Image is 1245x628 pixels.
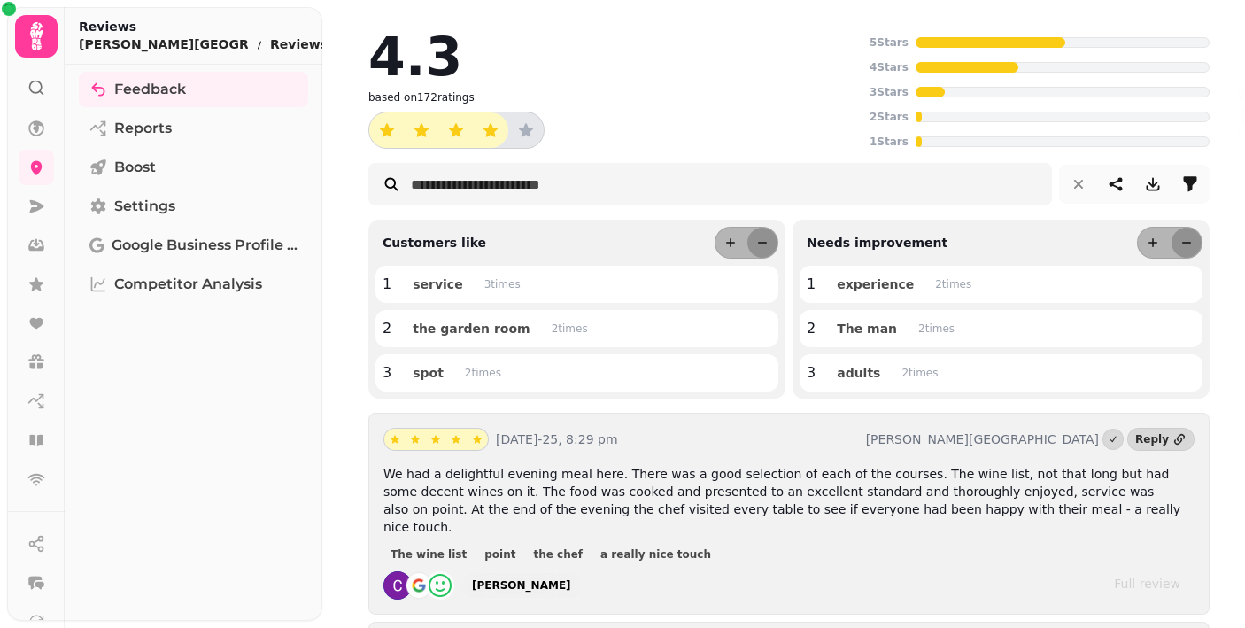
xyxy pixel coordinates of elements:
p: 2 [383,318,391,339]
button: service [398,273,476,296]
p: 4 Stars [870,60,909,74]
div: [PERSON_NAME] [472,578,571,593]
span: experience [837,278,914,291]
button: the garden room [398,317,545,340]
p: 3 Stars [870,85,909,99]
p: 1 [383,274,391,295]
button: less [747,228,777,258]
span: The man [837,322,897,335]
button: less [1172,228,1202,258]
p: 3 [807,362,816,384]
button: download [1135,167,1171,202]
p: 2 time s [552,322,588,336]
a: Settings [79,189,308,224]
span: Feedback [114,79,186,100]
p: 1 [807,274,816,295]
button: a really nice touch [593,546,718,563]
a: Google Business Profile (Beta) [79,228,308,263]
span: Competitor Analysis [114,274,262,295]
button: The man [823,317,911,340]
h2: Reviews [79,18,342,35]
p: 3 time s [484,277,521,291]
button: share-thread [1098,167,1133,202]
span: Reports [114,118,172,139]
button: star [438,112,474,148]
a: Feedback [79,72,308,107]
nav: breadcrumb [79,35,342,53]
button: Marked as done [1102,429,1124,450]
span: adults [837,367,880,379]
span: We had a delightful evening meal here. There was a good selection of each of the courses. The win... [383,467,1180,534]
p: [DATE]-25, 8:29 pm [496,430,859,448]
div: Full review [1114,575,1180,593]
div: Reply [1135,432,1169,446]
button: star [384,429,406,450]
p: 5 Stars [870,35,909,50]
span: The wine list [391,549,467,560]
p: 2 [807,318,816,339]
span: the garden room [413,322,530,335]
span: Settings [114,196,175,217]
span: a really nice touch [600,549,711,560]
a: [PERSON_NAME] [461,573,582,598]
button: point [477,546,522,563]
a: Reply [1127,428,1195,451]
button: star [445,429,467,450]
button: star [404,112,439,148]
p: 2 time s [465,366,501,380]
p: 1 Stars [870,135,909,149]
a: Full review [1100,571,1195,596]
span: point [484,549,515,560]
button: star [405,429,426,450]
p: 2 time s [935,277,971,291]
button: star [467,429,488,450]
p: Customers like [375,234,486,252]
p: 2 time s [901,366,938,380]
a: Competitor Analysis [79,267,308,302]
p: [PERSON_NAME][GEOGRAPHIC_DATA] [866,430,1099,448]
a: Boost [79,150,308,185]
img: ACg8ocLGcI9aa2E3bG8C5f98E6EcSTazGfYlZxbDTS6O0epJDe3iYg=s128-c0x00000000-cc-rp-mo [383,571,412,600]
p: 2 Stars [870,110,909,124]
button: spot [398,361,458,384]
p: Needs improvement [800,234,947,252]
button: The wine list [383,546,474,563]
button: star [425,429,446,450]
span: service [413,278,462,291]
button: more [715,228,746,258]
button: filter [1172,167,1208,202]
p: 3 [383,362,391,384]
button: experience [823,273,928,296]
button: the chef [526,546,590,563]
button: adults [823,361,894,384]
button: more [1138,228,1168,258]
p: [PERSON_NAME][GEOGRAPHIC_DATA] [79,35,249,53]
span: Google Business Profile (Beta) [112,235,298,256]
h2: 4.3 [368,30,462,83]
span: Boost [114,157,156,178]
p: 2 time s [918,322,955,336]
button: Reviews [270,35,342,53]
img: go-emblem@2x.png [405,571,433,600]
button: reset filters [1061,167,1096,202]
button: star [508,112,544,148]
button: star [473,112,508,148]
span: spot [413,367,444,379]
p: based on 172 ratings [368,90,475,105]
button: star [369,112,405,148]
span: the chef [533,549,583,560]
a: Reports [79,111,308,146]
